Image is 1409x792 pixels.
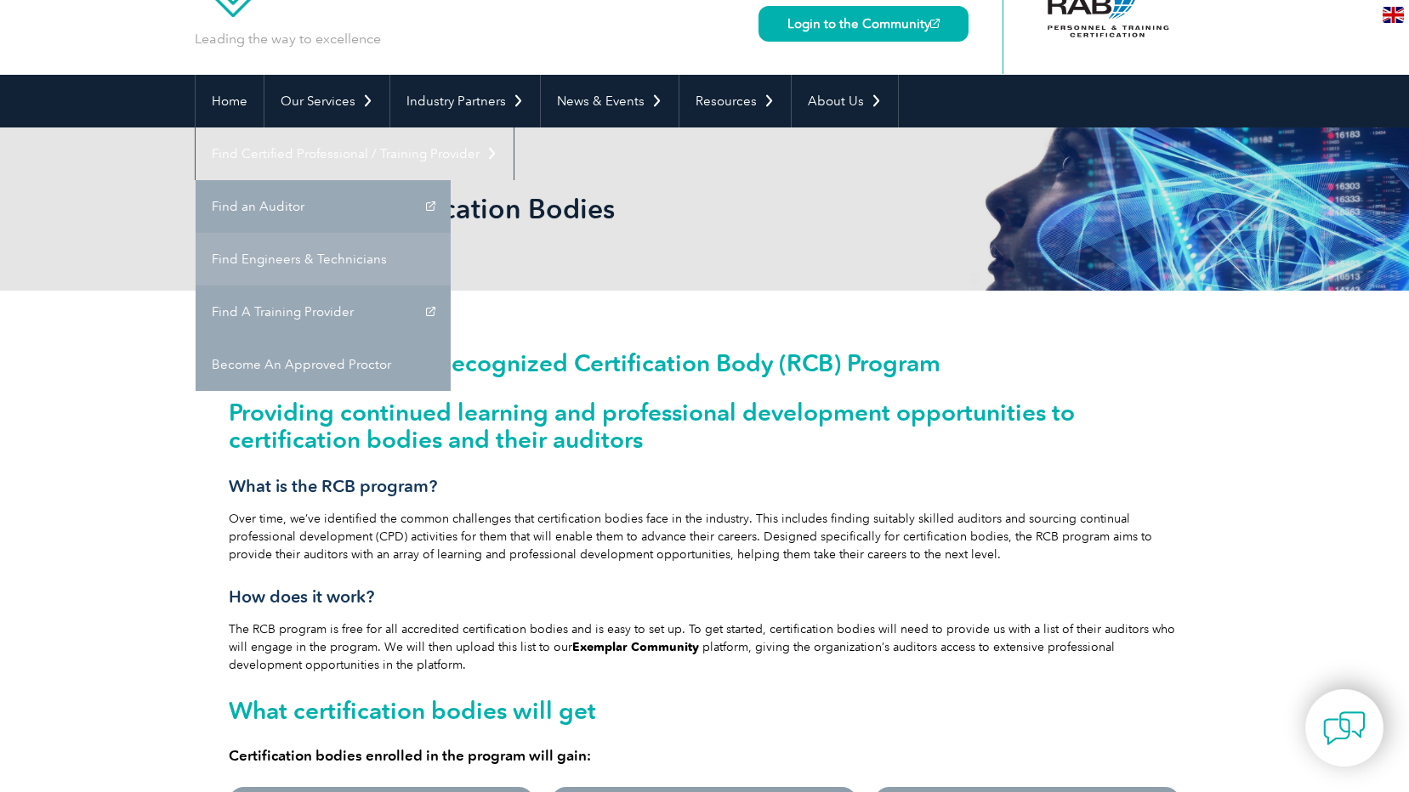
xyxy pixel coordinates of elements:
a: Become An Approved Proctor [196,338,451,391]
p: Leading the way to excellence [195,30,381,48]
img: contact-chat.png [1323,707,1366,750]
a: Home [196,75,264,127]
h2: Programs for Certification Bodies [195,195,909,223]
a: Exemplar Community [572,640,699,654]
h2: Providing continued learning and professional development opportunities to certification bodies a... [229,399,1181,453]
img: en [1383,7,1404,23]
div: Over time, we’ve identified the common challenges that certification bodies face in the industry.... [229,350,1181,764]
a: Resources [679,75,791,127]
a: Login to the Community [758,6,969,42]
a: Our Services [264,75,389,127]
h1: Exemplar Global’s Recognized Certification Body (RCB) Program [229,350,1181,376]
a: About Us [792,75,898,127]
h3: How does it work? [229,586,1181,608]
a: Find an Auditor [196,180,451,233]
a: Find A Training Provider [196,286,451,338]
h4: Certification bodies enrolled in the program will gain: [229,747,1181,764]
img: open_square.png [930,19,940,28]
a: Find Certified Professional / Training Provider [196,127,514,180]
h3: What is the RCB program? [229,476,1181,497]
a: Find Engineers & Technicians [196,233,451,286]
h2: What certification bodies will get [229,697,1181,724]
a: News & Events [541,75,679,127]
a: Industry Partners [390,75,540,127]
